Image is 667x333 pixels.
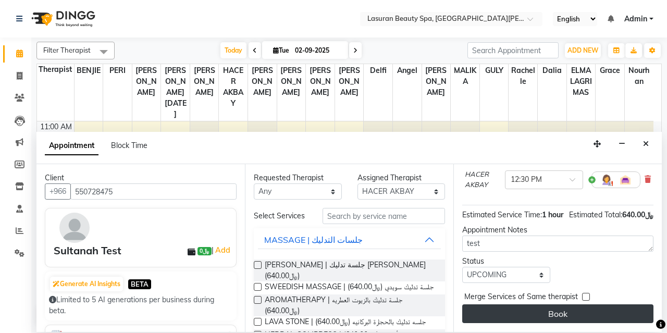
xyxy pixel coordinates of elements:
[161,64,190,121] span: [PERSON_NAME][DATE]
[323,208,445,224] input: Search by service name
[393,64,422,77] span: Angel
[190,64,219,99] span: [PERSON_NAME]
[480,64,509,77] span: GULY
[128,279,151,289] span: BETA
[624,14,647,24] span: Admin
[569,210,622,219] span: Estimated Total:
[265,281,434,294] span: SWEEDISH MASSAGE | جلسة تدليك سويدي (﷼640.00)
[335,64,364,99] span: [PERSON_NAME]
[197,247,211,255] span: ﷼0
[638,136,653,152] button: Close
[462,210,542,219] span: Estimated Service Time:
[357,172,446,183] div: Assigned Therapist
[364,64,392,77] span: Delfi
[509,64,537,88] span: Rachelle
[567,46,598,54] span: ADD NEW
[422,64,451,99] span: [PERSON_NAME]
[37,64,74,75] div: Therapist
[538,64,566,77] span: Dalia
[622,210,653,219] span: ﷼640.00
[214,244,232,256] a: Add
[219,64,248,110] span: HACER AKBAY
[258,230,441,249] button: MASSAGE | جلسات التدليك
[265,294,437,316] span: AROMATHERAPY | جلسة تدليك بالزيوت العطريه (﷼640.00)
[111,141,147,150] span: Block Time
[619,174,632,186] img: Interior.png
[45,183,71,200] button: +966
[265,316,426,329] span: LAVA STONE | جلسه تدليك بالحجارة البركانيه (﷼640.00)
[45,137,98,155] span: Appointment
[567,64,596,99] span: ELMA LAGRIMAS
[248,64,277,99] span: [PERSON_NAME]
[54,243,121,258] div: Sultanah Test
[625,64,653,88] span: Nourhan
[59,213,90,243] img: avatar
[542,210,563,219] span: 1 hour
[270,46,292,54] span: Tue
[43,46,91,54] span: Filter Therapist
[600,174,613,186] img: Hairdresser.png
[264,233,363,246] div: MASSAGE | جلسات التدليك
[465,169,501,190] span: HACER AKBAY
[49,294,232,316] div: Limited to 5 AI generations per business during beta.
[565,43,601,58] button: ADD NEW
[254,172,342,183] div: Requested Therapist
[220,42,246,58] span: Today
[451,64,479,88] span: MALIKA
[462,304,653,323] button: Book
[467,42,559,58] input: Search Appointment
[596,64,624,77] span: Grace
[27,4,98,33] img: logo
[246,211,315,221] div: Select Services
[212,244,232,256] span: |
[103,64,132,77] span: PERI
[265,260,437,281] span: [PERSON_NAME] | جلسة تدليك [PERSON_NAME] (﷼640.00)
[38,121,74,132] div: 11:00 AM
[462,225,653,236] div: Appointment Notes
[464,291,578,304] span: Merge Services of Same therapist
[292,43,344,58] input: 2025-09-02
[132,64,161,99] span: [PERSON_NAME]
[50,277,123,291] button: Generate AI Insights
[462,256,550,267] div: Status
[70,183,237,200] input: Search by Name/Mobile/Email/Code
[75,64,103,77] span: BENJIE
[277,64,306,99] span: [PERSON_NAME]
[45,172,237,183] div: Client
[306,64,335,99] span: [PERSON_NAME]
